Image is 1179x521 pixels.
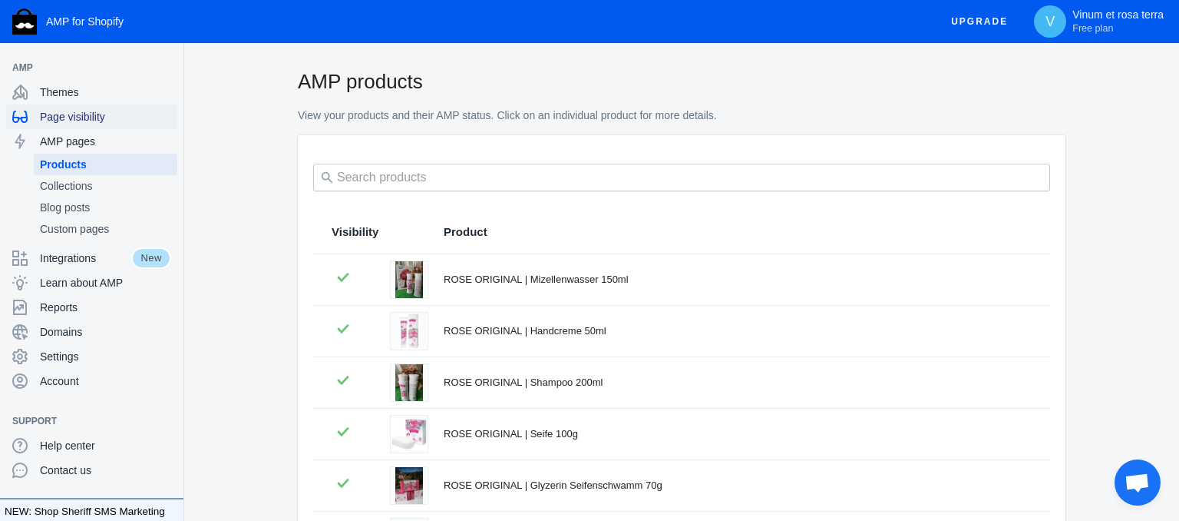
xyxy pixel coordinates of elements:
a: Reports [6,295,177,320]
a: Collections [34,175,177,197]
span: Visibility [332,224,378,240]
div: ROSE ORIGINAL | Mizellenwasser 150ml [444,272,1032,287]
span: Domains [40,324,171,340]
img: rose-original-shampoo-200mlbulgarian-treasures-505003.webp [395,364,423,401]
p: Vinum et rosa terra [1072,8,1164,35]
input: Search the Knowledge Base [8,35,299,66]
span: Help center [147,10,196,26]
input: Search products [313,164,1050,191]
button: Add a sales channel [156,65,180,71]
img: rose-original-glyzerin-seifenschwamm-70gkaloyangeorgiev99-741020.webp [395,467,423,504]
p: Getting started with AMP for Shopify [7,211,140,240]
a: IntegrationsNew [6,246,177,270]
h2: AMP products [298,68,1065,95]
span: Themes [40,85,171,100]
img: rose-original-mizellenwasser-150mlkaloyangeorgiev99-212198.webp [395,261,423,298]
h2: Getting Started [7,193,140,206]
div: ROSE ORIGINAL | Shampoo 200ml [444,375,1032,390]
span: AMP pages [40,134,171,149]
a: Settings [6,344,177,369]
span: Settings [40,349,171,364]
a: AMP pages [6,129,177,154]
span: New [131,247,171,269]
span: AMP [12,60,156,75]
p: Help troubleshooting common issues when setting up AMP pages on Shopify [167,223,300,282]
h2: Frequently Asked Questions [167,373,300,400]
span: Learn about AMP [40,275,171,290]
h2: Installation Troubleshooting [167,193,300,219]
a: Learn about AMP [6,270,177,295]
span: Integrations [40,251,131,266]
a: Help center [8,12,136,23]
button: Add a sales channel [156,418,180,424]
span: Free plan [1072,22,1113,35]
a: Frequently Asked Questions All the most common questions about AMP for Shopify [160,326,307,476]
span: Custom pages [40,221,171,237]
a: Themes [6,80,177,105]
span: Collections [40,178,171,194]
h2: Product Reviews [7,373,140,387]
img: Shop Sheriff Logo [12,8,37,35]
div: ROSE ORIGINAL | Seife 100g [444,426,1032,442]
p: All the most common questions about AMP for Shopify [167,404,300,449]
span: V [1042,14,1058,29]
span: Product [444,224,487,240]
a: Contact us [6,458,177,483]
a: Installation Troubleshooting Help troubleshooting common issues when setting up AMP pages on Shopify [160,145,307,310]
div: Open chat [1115,460,1161,506]
span: Upgrade [951,8,1008,35]
img: rose-original-seife-100g-269196.jpg [391,418,428,451]
span: Support [12,413,156,429]
h3: How to use AMP for Shopify [8,117,299,128]
a: Blog posts [34,197,177,218]
h1: AMP [8,89,299,109]
span: Account [40,373,171,389]
p: View your products and their AMP status. Click on an individual product for more details. [298,108,1065,124]
span: AMP for Shopify [46,15,124,28]
span: Help center [40,438,171,453]
img: rose-original-handcreme-50mlkaloyangeorgiev99-326002.webp [399,313,419,350]
span: Reports [40,300,171,315]
span: Products [40,157,171,172]
div: ROSE ORIGINAL | Glyzerin Seifenschwamm 70g [444,478,1032,493]
a: Products [34,154,177,175]
a: Page visibility [6,105,177,129]
span: Contact us [40,463,171,478]
div: ROSE ORIGINAL | Handcreme 50ml [444,324,1032,339]
button: Upgrade [939,8,1020,36]
a: Custom pages [34,218,177,240]
span: Page visibility [40,109,171,124]
a: Domains [6,320,177,344]
span: Blog posts [40,200,171,215]
img: logo-long_333x28.png [8,12,136,23]
p: Add product reviews to AMP pages on Shopify [7,391,140,420]
a: Account [6,369,177,393]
